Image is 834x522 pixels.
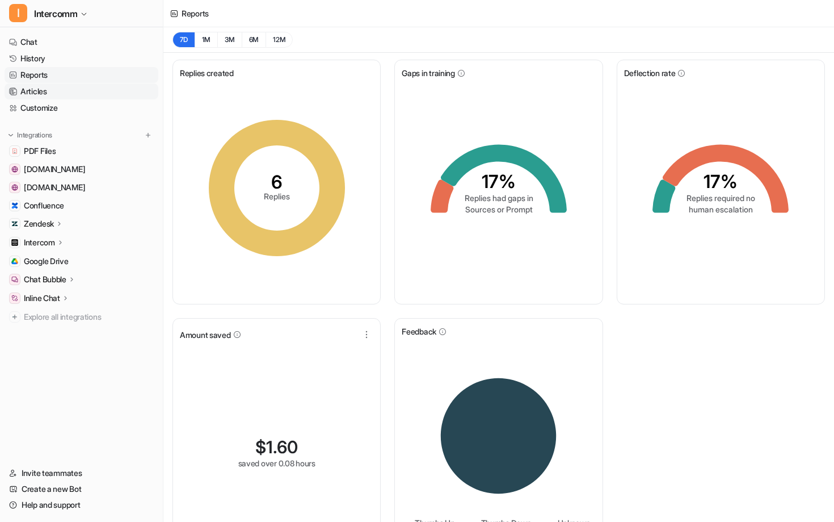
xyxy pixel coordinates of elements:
[255,437,298,457] div: $
[9,4,27,22] span: I
[465,204,532,214] tspan: Sources or Prompt
[402,325,436,337] span: Feedback
[704,170,738,193] tspan: 17%
[144,131,152,139] img: menu_add.svg
[624,67,676,79] span: Deflection rate
[7,131,15,139] img: expand menu
[172,32,195,48] button: 7D
[5,161,158,177] a: www.helpdesk.com[DOMAIN_NAME]
[5,309,158,325] a: Explore all integrations
[24,237,55,248] p: Intercom
[11,258,18,265] img: Google Drive
[217,32,242,48] button: 3M
[5,179,158,195] a: app.intercom.com[DOMAIN_NAME]
[266,437,298,457] span: 1.60
[24,274,66,285] p: Chat Bubble
[5,143,158,159] a: PDF FilesPDF Files
[402,67,455,79] span: Gaps in training
[482,170,516,193] tspan: 17%
[5,51,158,66] a: History
[11,239,18,246] img: Intercom
[24,182,85,193] span: [DOMAIN_NAME]
[689,204,753,214] tspan: human escalation
[464,193,533,203] tspan: Replies had gaps in
[11,184,18,191] img: app.intercom.com
[238,457,315,469] div: saved over 0.08 hours
[24,256,69,267] span: Google Drive
[5,83,158,99] a: Articles
[24,200,64,211] span: Confluence
[5,481,158,497] a: Create a new Bot
[24,164,85,175] span: [DOMAIN_NAME]
[11,295,18,302] img: Inline Chat
[5,100,158,116] a: Customize
[5,253,158,269] a: Google DriveGoogle Drive
[5,465,158,481] a: Invite teammates
[5,497,158,513] a: Help and support
[24,218,54,229] p: Zendesk
[5,34,158,50] a: Chat
[195,32,218,48] button: 1M
[11,276,18,283] img: Chat Bubble
[242,32,266,48] button: 6M
[271,171,283,193] tspan: 6
[9,311,20,323] img: explore all integrations
[11,220,18,227] img: Zendesk
[17,131,52,140] p: Integrations
[11,202,18,209] img: Confluence
[266,32,293,48] button: 12M
[180,329,231,341] span: Amount saved
[24,308,154,326] span: Explore all integrations
[24,293,60,304] p: Inline Chat
[686,193,755,203] tspan: Replies required no
[5,130,56,141] button: Integrations
[182,7,209,19] div: Reports
[11,148,18,154] img: PDF Files
[264,191,290,201] tspan: Replies
[34,6,77,22] span: Intercomm
[11,166,18,173] img: www.helpdesk.com
[180,67,234,79] span: Replies created
[5,67,158,83] a: Reports
[5,198,158,214] a: ConfluenceConfluence
[24,145,56,157] span: PDF Files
